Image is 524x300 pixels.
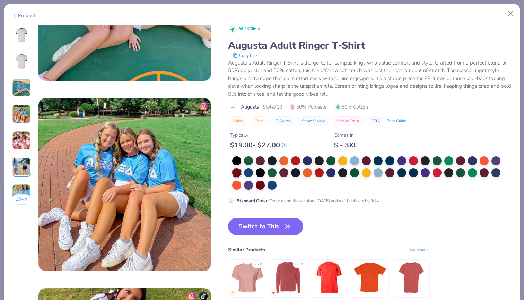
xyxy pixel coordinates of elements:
[367,116,383,126] button: DTG
[394,261,427,294] img: Comfort Colors Youth Midweight T-Shirt
[237,198,269,204] strong: Standard Order :
[12,105,31,123] img: User generated content
[228,39,512,52] div: Augusta Adult Ringer T-Shirt
[241,103,259,111] span: Augusta
[13,27,30,43] img: Front
[228,116,247,126] button: Shirts
[299,262,303,267] div: 4.9
[12,12,38,19] div: Products
[238,26,260,32] span: 86.9K Clicks
[271,291,276,295] img: MostFav.gif
[230,291,235,295] img: newest.gif
[12,78,31,97] img: User generated content
[504,7,517,20] button: Close
[251,116,268,126] button: Tops
[409,247,430,253] div: See More
[199,102,208,110] img: insta-icon.png
[272,261,305,294] img: Comfort Colors Adult Heavyweight RS Long-Sleeve T-Shirt
[12,184,31,203] img: User generated content
[271,116,294,126] button: T-Shirts
[228,218,303,235] button: Switch to This
[353,261,386,294] img: Hanes Men's Authentic-T Pocket T-Shirt
[295,262,297,265] div: ★
[231,261,264,294] img: Next Level Apparel Ladies' Ideal Crop T-Shirt
[38,98,211,271] img: cd4e1b6b-51f0-424b-b272-0f29d8d0567e
[258,262,262,267] div: 4.8
[228,59,512,98] div: Augusta’s Adult Ringer T-Shirt is the go-to for campus kings who value comfort and style. Crafted...
[387,118,406,124] div: Print Guide
[12,194,32,205] button: 10+
[231,52,260,59] button: copy to clipboard
[12,157,31,176] img: User generated content
[313,261,346,294] img: Shaka Wear Garment-Dyed Crewneck T-Shirt
[228,105,237,110] img: brand logo
[335,103,368,111] span: 50% Cotton
[333,116,364,126] button: Screen Print
[334,131,357,139] div: Comes In
[263,103,282,111] span: Style 710
[12,131,31,150] img: User generated content
[13,53,30,70] img: Back
[237,198,380,204] div: Order using these colors [DATE] and we’ll delivery by 9/14.
[230,131,287,139] div: Typically
[334,141,357,149] div: S - 3XL
[230,141,287,149] div: $ 19.00 - $ 27.00
[228,246,265,254] div: Similar Products
[298,116,329,126] button: Short Sleeve
[290,103,328,111] span: 50% Polyester
[254,262,256,265] div: ★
